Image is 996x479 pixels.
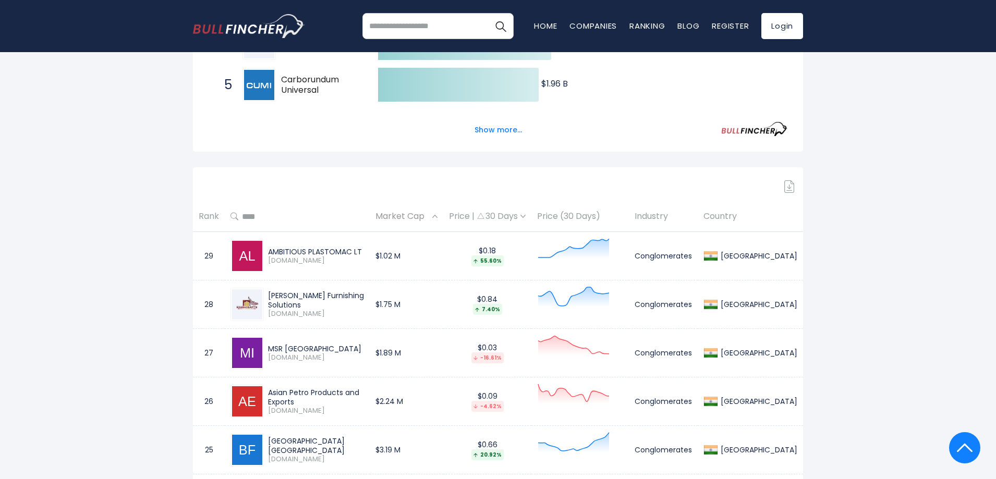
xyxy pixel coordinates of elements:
a: Companies [569,20,617,31]
img: bullfincher logo [193,14,305,38]
div: Asian Petro Products and Exports [268,388,364,407]
div: [PERSON_NAME] Furnishing Solutions [268,291,364,310]
td: 28 [193,280,225,329]
div: 7.40% [473,304,502,315]
td: Conglomerates [629,426,698,474]
td: 29 [193,232,225,280]
div: [GEOGRAPHIC_DATA] [718,397,797,406]
div: [GEOGRAPHIC_DATA] [GEOGRAPHIC_DATA] [268,436,364,455]
div: $0.09 [449,391,526,412]
td: $3.19 M [370,426,443,474]
th: Industry [629,201,698,232]
td: 26 [193,377,225,426]
span: Carborundum Universal [281,75,360,96]
td: Conglomerates [629,280,698,329]
td: 27 [193,329,225,377]
a: Blog [677,20,699,31]
span: [DOMAIN_NAME] [268,353,364,362]
td: 25 [193,426,225,474]
div: -16.61% [471,352,504,363]
div: $0.66 [449,440,526,460]
a: Home [534,20,557,31]
div: [GEOGRAPHIC_DATA] [718,251,797,261]
th: Rank [193,201,225,232]
td: Conglomerates [629,329,698,377]
div: $0.18 [449,246,526,266]
div: [GEOGRAPHIC_DATA] [718,348,797,358]
button: Show more... [468,121,528,139]
span: [DOMAIN_NAME] [268,455,364,464]
a: Go to homepage [193,14,305,38]
span: [DOMAIN_NAME] [268,256,364,265]
span: [DOMAIN_NAME] [268,407,364,415]
div: -4.62% [471,401,504,412]
div: MSR [GEOGRAPHIC_DATA] [268,344,364,353]
td: $1.89 M [370,329,443,377]
a: Ranking [629,20,665,31]
a: Register [712,20,749,31]
td: Conglomerates [629,232,698,280]
div: AMBITIOUS PLASTOMAC LT [268,247,364,256]
div: $0.03 [449,343,526,363]
td: Conglomerates [629,377,698,426]
td: $1.02 M [370,232,443,280]
text: $1.96 B [541,78,568,90]
th: Country [698,201,803,232]
span: Market Cap [375,208,430,225]
a: Login [761,13,803,39]
td: $1.75 M [370,280,443,329]
div: $0.84 [449,294,526,315]
span: 5 [219,76,229,94]
span: [DOMAIN_NAME] [268,310,364,318]
img: Carborundum Universal [244,70,274,100]
div: 20.92% [471,449,504,460]
div: [GEOGRAPHIC_DATA] [718,445,797,455]
div: [GEOGRAPHIC_DATA] [718,300,797,309]
th: Price (30 Days) [531,201,629,232]
div: 55.60% [471,255,504,266]
td: $2.24 M [370,377,443,426]
img: SFSL.BO.png [232,289,262,320]
div: Price | 30 Days [449,211,526,222]
button: Search [488,13,514,39]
